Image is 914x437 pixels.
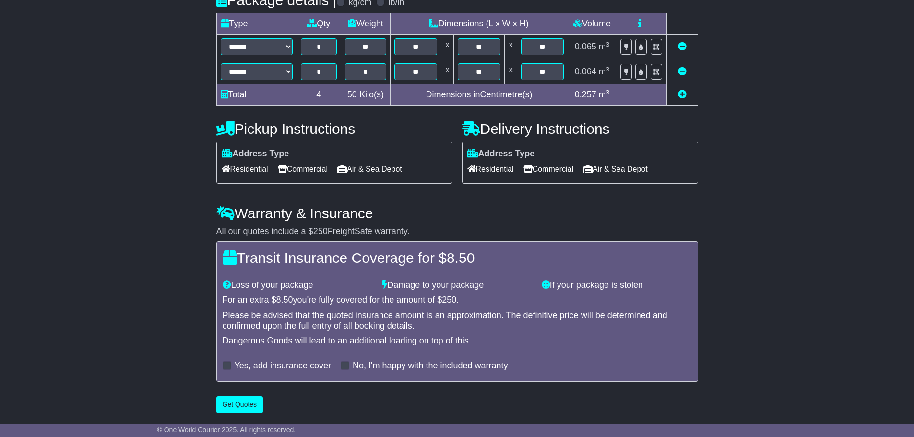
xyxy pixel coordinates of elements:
div: Damage to your package [377,280,537,291]
button: Get Quotes [216,396,263,413]
label: No, I'm happy with the included warranty [353,361,508,371]
span: Commercial [523,162,573,177]
span: Air & Sea Depot [583,162,648,177]
h4: Warranty & Insurance [216,205,698,221]
td: Total [216,84,297,106]
span: Residential [222,162,268,177]
h4: Pickup Instructions [216,121,452,137]
span: 0.065 [575,42,596,51]
span: m [599,90,610,99]
sup: 3 [606,66,610,73]
td: x [505,59,517,84]
label: Yes, add insurance cover [235,361,331,371]
td: x [441,35,453,59]
td: Weight [341,13,391,35]
span: Air & Sea Depot [337,162,402,177]
span: 250 [313,226,328,236]
span: Residential [467,162,514,177]
span: 0.064 [575,67,596,76]
span: 8.50 [447,250,475,266]
div: All our quotes include a $ FreightSafe warranty. [216,226,698,237]
td: Dimensions (L x W x H) [390,13,568,35]
a: Remove this item [678,42,687,51]
td: Qty [297,13,341,35]
a: Add new item [678,90,687,99]
td: Type [216,13,297,35]
td: Dimensions in Centimetre(s) [390,84,568,106]
span: 0.257 [575,90,596,99]
label: Address Type [222,149,289,159]
span: m [599,42,610,51]
div: Please be advised that the quoted insurance amount is an approximation. The definitive price will... [223,310,692,331]
td: x [441,59,453,84]
td: 4 [297,84,341,106]
td: Volume [568,13,616,35]
span: 50 [347,90,357,99]
sup: 3 [606,89,610,96]
span: Commercial [278,162,328,177]
span: 8.50 [276,295,293,305]
h4: Transit Insurance Coverage for $ [223,250,692,266]
sup: 3 [606,41,610,48]
label: Address Type [467,149,535,159]
td: Kilo(s) [341,84,391,106]
span: 250 [442,295,456,305]
div: Loss of your package [218,280,378,291]
span: © One World Courier 2025. All rights reserved. [157,426,296,434]
span: m [599,67,610,76]
h4: Delivery Instructions [462,121,698,137]
div: For an extra $ you're fully covered for the amount of $ . [223,295,692,306]
div: Dangerous Goods will lead to an additional loading on top of this. [223,336,692,346]
div: If your package is stolen [537,280,697,291]
a: Remove this item [678,67,687,76]
td: x [505,35,517,59]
